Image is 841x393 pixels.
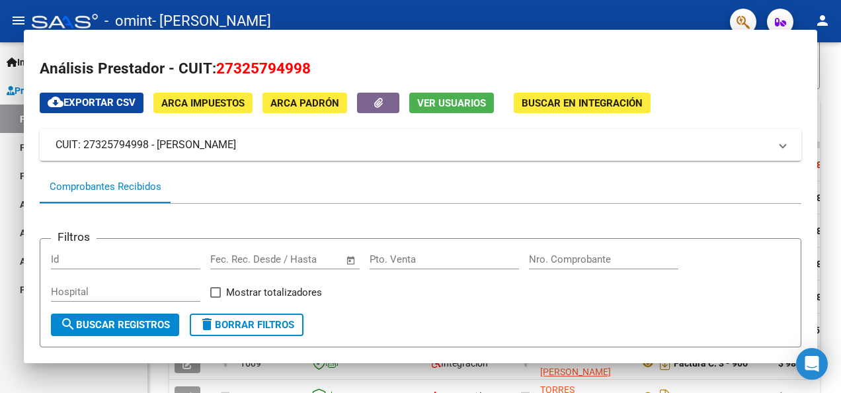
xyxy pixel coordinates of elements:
[344,253,359,268] button: Open calendar
[796,348,828,380] div: Open Intercom Messenger
[522,97,643,109] span: Buscar en Integración
[50,179,161,195] div: Comprobantes Recibidos
[48,94,63,110] mat-icon: cloud_download
[60,316,76,332] mat-icon: search
[417,97,486,109] span: Ver Usuarios
[104,7,152,36] span: - omint
[60,319,170,331] span: Buscar Registros
[815,13,830,28] mat-icon: person
[40,93,143,113] button: Exportar CSV
[40,129,801,161] mat-expansion-panel-header: CUIT: 27325794998 - [PERSON_NAME]
[276,253,340,265] input: Fecha fin
[152,7,271,36] span: - [PERSON_NAME]
[153,93,253,113] button: ARCA Impuestos
[190,314,303,336] button: Borrar Filtros
[56,137,770,153] mat-panel-title: CUIT: 27325794998 - [PERSON_NAME]
[270,97,339,109] span: ARCA Padrón
[7,55,40,69] span: Inicio
[409,93,494,113] button: Ver Usuarios
[262,93,347,113] button: ARCA Padrón
[161,97,245,109] span: ARCA Impuestos
[51,314,179,336] button: Buscar Registros
[216,60,311,77] span: 27325794998
[48,97,136,109] span: Exportar CSV
[199,319,294,331] span: Borrar Filtros
[11,13,26,28] mat-icon: menu
[674,358,748,369] strong: Factura C: 3 - 906
[514,93,651,113] button: Buscar en Integración
[226,284,322,300] span: Mostrar totalizadores
[7,83,127,98] span: Prestadores / Proveedores
[51,228,97,245] h3: Filtros
[210,253,264,265] input: Fecha inicio
[199,316,215,332] mat-icon: delete
[40,58,801,80] h2: Análisis Prestador - CUIT:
